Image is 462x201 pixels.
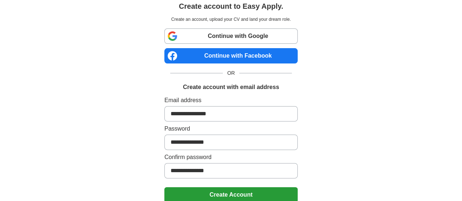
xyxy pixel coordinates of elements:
h1: Create account with email address [183,83,279,92]
label: Email address [164,96,298,105]
label: Confirm password [164,153,298,162]
h1: Create account to Easy Apply. [179,1,283,12]
a: Continue with Facebook [164,48,298,63]
label: Password [164,124,298,133]
span: OR [223,69,239,77]
a: Continue with Google [164,28,298,44]
p: Create an account, upload your CV and land your dream role. [166,16,296,23]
